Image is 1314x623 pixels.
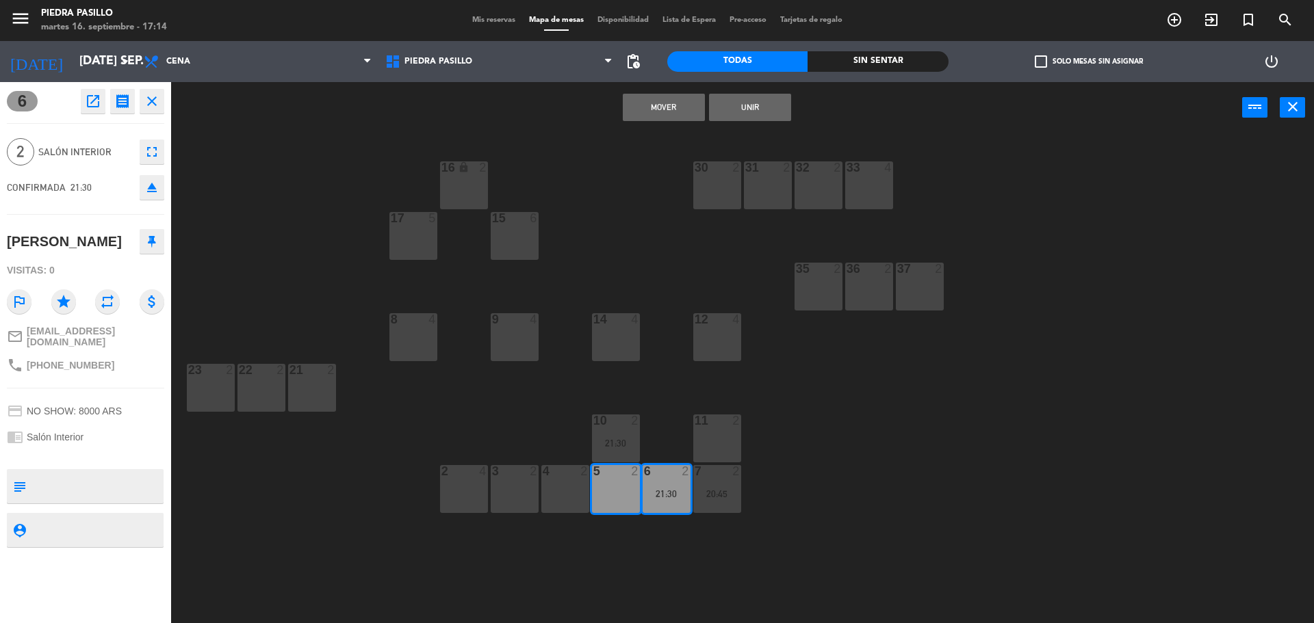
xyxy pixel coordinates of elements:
div: 16 [441,161,442,174]
span: Salón Interior [27,432,83,442]
div: 2 [479,161,487,174]
div: Todas [667,51,808,72]
div: 2 [783,161,791,174]
span: Lista de Espera [656,16,723,24]
div: 2 [631,465,639,477]
i: search [1277,12,1293,28]
div: Sin sentar [808,51,948,72]
div: 2 [580,465,589,477]
div: Visitas: 0 [7,259,164,282]
a: mail_outline[EMAIL_ADDRESS][DOMAIN_NAME] [7,326,164,347]
button: Mover [623,94,705,121]
div: 21 [289,364,290,376]
span: Salón Interior [38,144,133,160]
div: 2 [327,364,335,376]
div: 2 [884,263,892,275]
button: menu [10,8,31,34]
div: 4 [732,313,740,326]
div: 4 [631,313,639,326]
i: mail_outline [7,328,23,345]
button: power_input [1242,97,1267,118]
div: 2 [732,465,740,477]
span: [EMAIL_ADDRESS][DOMAIN_NAME] [27,326,164,347]
i: menu [10,8,31,29]
div: martes 16. septiembre - 17:14 [41,21,167,34]
div: 21:30 [643,489,691,499]
div: [PERSON_NAME] [7,230,122,253]
div: 2 [732,414,740,427]
i: attach_money [140,289,164,314]
i: arrow_drop_down [117,53,133,70]
i: star [51,289,76,314]
i: add_circle_outline [1166,12,1183,28]
div: 2 [226,364,234,376]
button: close [1280,97,1305,118]
div: 4 [530,313,538,326]
span: pending_actions [625,53,641,70]
div: 4 [428,313,437,326]
span: Piedra Pasillo [404,57,472,66]
div: 23 [188,364,189,376]
div: 32 [796,161,797,174]
div: 2 [276,364,285,376]
i: open_in_new [85,93,101,109]
div: 2 [732,161,740,174]
button: eject [140,175,164,200]
span: 2 [7,138,34,165]
div: 4 [479,465,487,477]
div: 14 [593,313,594,326]
label: Solo mesas sin asignar [1035,55,1143,68]
i: repeat [95,289,120,314]
div: 22 [239,364,240,376]
span: Mapa de mesas [522,16,591,24]
i: outlined_flag [7,289,31,314]
div: 5 [593,465,594,477]
div: 5 [428,212,437,224]
span: 6 [7,91,38,111]
div: 35 [796,263,797,275]
span: Cena [166,57,190,66]
div: 37 [897,263,898,275]
i: person_pin [12,522,27,538]
i: exit_to_app [1203,12,1220,28]
i: fullscreen [144,144,160,160]
div: 2 [631,414,639,427]
div: 10 [593,414,594,427]
div: 2 [682,465,690,477]
div: 6 [530,212,538,224]
div: 6 [644,465,645,477]
span: CONFIRMADA [7,182,66,193]
span: 21:30 [70,182,92,193]
i: credit_card [7,403,23,419]
span: Mis reservas [465,16,522,24]
div: 3 [492,465,493,477]
div: 31 [745,161,746,174]
span: NO SHOW: 8000 ARS [27,406,122,416]
i: close [144,93,160,109]
i: receipt [114,93,131,109]
div: 2 [530,465,538,477]
button: fullscreen [140,140,164,164]
button: receipt [110,89,135,114]
i: eject [144,179,160,196]
i: power_input [1247,98,1263,115]
button: Unir [709,94,791,121]
i: lock [458,161,469,173]
div: 21:30 [592,438,640,448]
div: 2 [935,263,943,275]
div: 2 [441,465,442,477]
span: Pre-acceso [723,16,773,24]
i: turned_in_not [1240,12,1257,28]
div: 15 [492,212,493,224]
div: 2 [834,161,842,174]
div: 20:45 [693,489,741,499]
i: chrome_reader_mode [7,429,23,445]
div: 4 [884,161,892,174]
